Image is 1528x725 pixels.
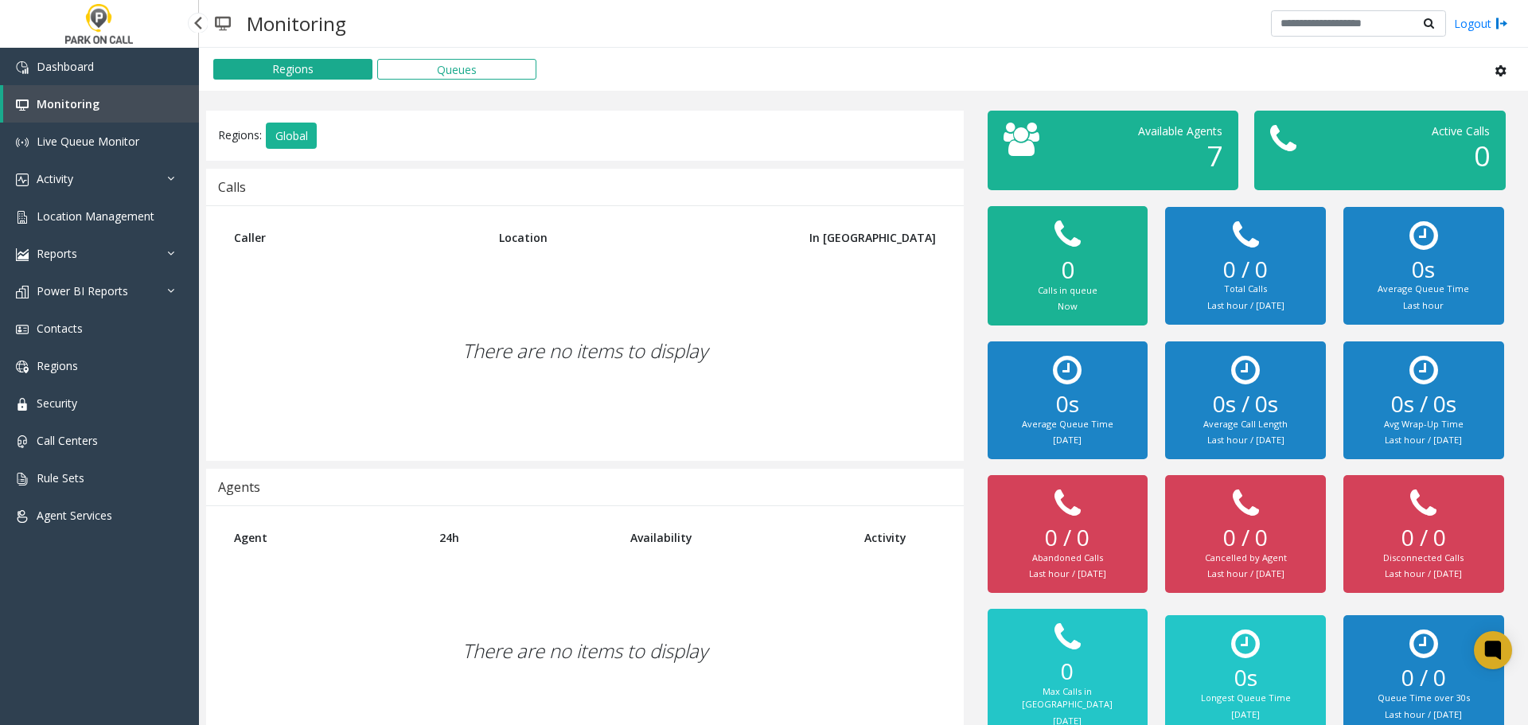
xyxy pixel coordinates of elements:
small: Last hour / [DATE] [1207,434,1284,446]
div: Abandoned Calls [1004,552,1132,565]
small: Now [1058,300,1078,312]
span: Rule Sets [37,470,84,485]
h2: 0s / 0s [1359,391,1487,418]
img: 'icon' [16,99,29,111]
h2: 0s [1004,391,1132,418]
span: Location Management [37,209,154,224]
span: Contacts [37,321,83,336]
th: 24h [427,518,619,557]
button: Queues [377,59,536,80]
h2: 0 / 0 [1181,256,1309,283]
button: Global [266,123,317,150]
th: Agent [222,518,427,557]
a: Logout [1454,15,1508,32]
small: Last hour / [DATE] [1385,567,1462,579]
span: Dashboard [37,59,94,74]
small: [DATE] [1053,434,1082,446]
small: Last hour [1403,299,1444,311]
img: pageIcon [215,4,231,43]
th: Caller [222,218,487,257]
th: Activity [852,518,948,557]
img: 'icon' [16,286,29,298]
img: 'icon' [16,173,29,186]
th: Location [487,218,769,257]
img: 'icon' [16,248,29,261]
span: Security [37,396,77,411]
h2: 0s [1359,256,1487,283]
span: Power BI Reports [37,283,128,298]
div: Max Calls in [GEOGRAPHIC_DATA] [1004,685,1132,711]
span: Activity [37,171,73,186]
h3: Monitoring [239,4,354,43]
span: 7 [1206,137,1222,174]
small: [DATE] [1231,708,1260,720]
img: 'icon' [16,323,29,336]
small: Last hour / [DATE] [1385,434,1462,446]
div: Calls [218,177,246,197]
th: Availability [618,518,852,557]
div: There are no items to display [222,257,948,445]
img: 'icon' [16,510,29,523]
span: Live Queue Monitor [37,134,139,149]
div: Longest Queue Time [1181,692,1309,705]
span: Agent Services [37,508,112,523]
small: Last hour / [DATE] [1029,567,1106,579]
span: Active Calls [1432,123,1490,138]
img: 'icon' [16,361,29,373]
th: In [GEOGRAPHIC_DATA] [769,218,948,257]
div: Average Call Length [1181,418,1309,431]
img: 'icon' [16,61,29,74]
h2: 0s [1181,665,1309,692]
button: Regions [213,59,372,80]
img: 'icon' [16,211,29,224]
div: Cancelled by Agent [1181,552,1309,565]
div: Average Queue Time [1359,283,1487,296]
div: Average Queue Time [1004,418,1132,431]
img: logout [1495,15,1508,32]
span: Available Agents [1138,123,1222,138]
h2: 0 / 0 [1004,524,1132,552]
img: 'icon' [16,435,29,448]
span: Regions: [218,127,262,142]
span: Reports [37,246,77,261]
div: Agents [218,477,260,497]
a: Monitoring [3,85,199,123]
img: 'icon' [16,136,29,149]
span: Regions [37,358,78,373]
span: 0 [1474,137,1490,174]
h2: 0 [1004,255,1132,284]
h2: 0 / 0 [1181,524,1309,552]
h2: 0s / 0s [1181,391,1309,418]
img: 'icon' [16,398,29,411]
small: Last hour / [DATE] [1385,708,1462,720]
small: Last hour / [DATE] [1207,299,1284,311]
div: Queue Time over 30s [1359,692,1487,705]
div: Avg Wrap-Up Time [1359,418,1487,431]
div: Calls in queue [1004,284,1132,298]
h2: 0 / 0 [1359,665,1487,692]
span: Call Centers [37,433,98,448]
h2: 0 / 0 [1359,524,1487,552]
small: Last hour / [DATE] [1207,567,1284,579]
h2: 0 [1004,658,1132,685]
img: 'icon' [16,473,29,485]
div: Disconnected Calls [1359,552,1487,565]
span: Monitoring [37,96,99,111]
div: Total Calls [1181,283,1309,296]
